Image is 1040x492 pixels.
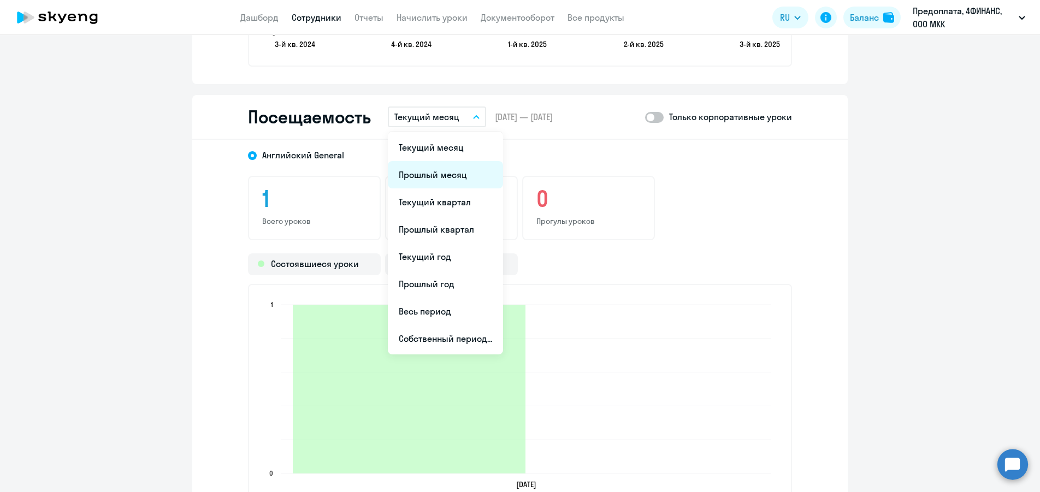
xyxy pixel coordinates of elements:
[391,39,432,49] text: 4-й кв. 2024
[293,305,525,473] path: 2025-07-31T21:00:00.000Z Состоявшиеся уроки 1
[240,12,279,23] a: Дашборд
[568,12,624,23] a: Все продукты
[536,216,641,226] p: Прогулы уроков
[394,110,459,123] p: Текущий месяц
[275,39,315,49] text: 3-й кв. 2024
[850,11,879,24] div: Баланс
[740,39,780,49] text: 3-й кв. 2025
[508,39,547,49] text: 1-й кв. 2025
[772,7,808,28] button: RU
[907,4,1031,31] button: Предоплата, 4ФИНАНС, ООО МКК
[262,216,367,226] p: Всего уроков
[669,110,792,123] p: Только корпоративные уроки
[481,12,554,23] a: Документооборот
[271,300,273,309] text: 1
[843,7,901,28] button: Балансbalance
[262,186,367,212] h3: 1
[624,39,664,49] text: 2-й кв. 2025
[913,4,1014,31] p: Предоплата, 4ФИНАНС, ООО МКК
[354,12,383,23] a: Отчеты
[388,132,503,354] ul: RU
[272,29,276,37] text: 0
[248,253,381,275] div: Состоявшиеся уроки
[248,106,370,128] h2: Посещаемость
[269,469,273,477] text: 0
[495,111,553,123] span: [DATE] — [DATE]
[883,12,894,23] img: balance
[397,12,468,23] a: Начислить уроки
[385,253,518,275] div: Прогулы
[262,149,344,161] span: Английский General
[780,11,790,24] span: RU
[536,186,641,212] h3: 0
[516,479,536,489] text: [DATE]
[292,12,341,23] a: Сотрудники
[388,106,486,127] button: Текущий месяц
